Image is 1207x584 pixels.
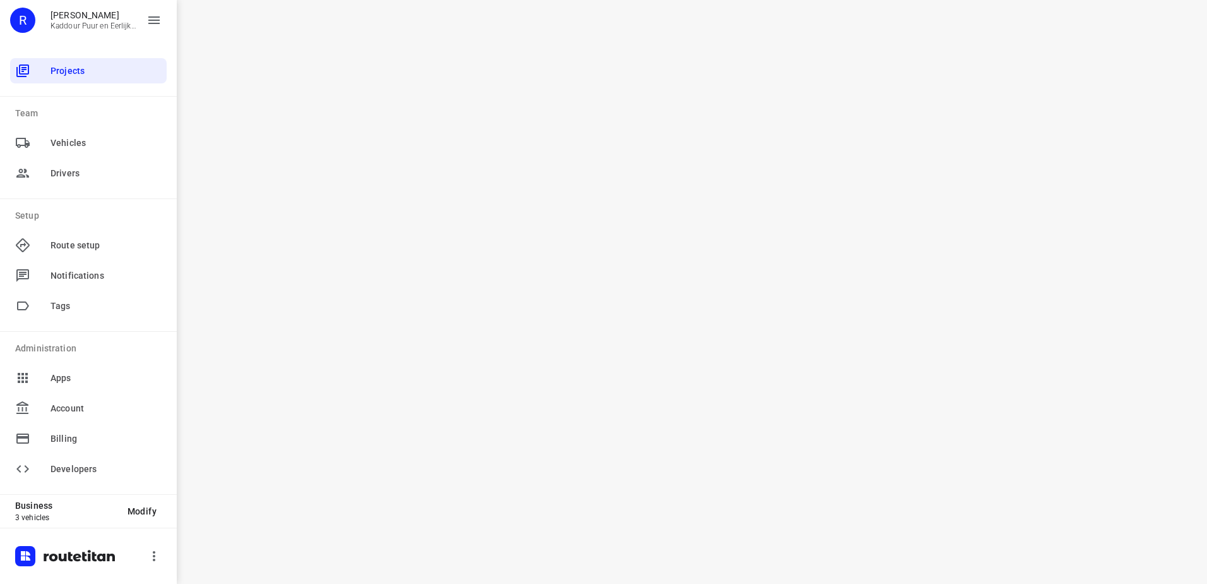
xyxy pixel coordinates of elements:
span: Tags [51,300,162,313]
div: Route setup [10,233,167,258]
span: Developers [51,463,162,476]
p: Setup [15,209,167,222]
p: Team [15,107,167,120]
p: Business [15,501,117,511]
span: Apps [51,372,162,385]
div: Vehicles [10,130,167,155]
div: Drivers [10,161,167,186]
button: Modify [117,500,167,523]
p: Administration [15,342,167,355]
p: Rachid Kaddour [51,10,136,20]
span: Notifications [51,269,162,283]
span: Projects [51,64,162,78]
span: Billing [51,432,162,446]
span: Drivers [51,167,162,180]
span: Modify [128,506,157,516]
div: Developers [10,456,167,482]
div: Notifications [10,263,167,288]
p: Kaddour Puur en Eerlijk Vlees B.V. [51,21,136,30]
span: Route setup [51,239,162,252]
div: Projects [10,58,167,83]
span: Account [51,402,162,415]
div: Account [10,396,167,421]
div: Apps [10,365,167,391]
div: Tags [10,293,167,319]
div: Billing [10,426,167,451]
div: R [10,8,35,33]
p: 3 vehicles [15,513,117,522]
span: Vehicles [51,137,162,150]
